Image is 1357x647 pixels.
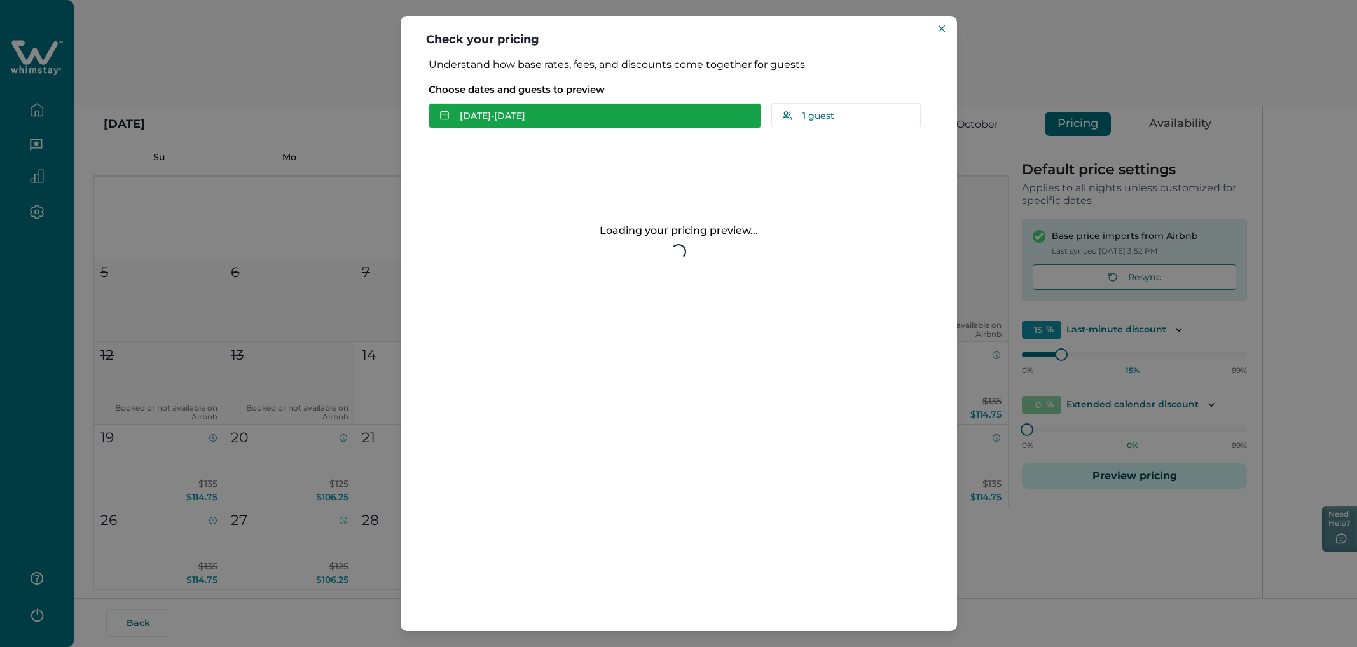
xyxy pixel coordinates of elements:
p: Choose dates and guests to preview [429,83,929,96]
button: 1 guest [771,103,921,128]
button: 1 guest [771,103,929,128]
button: [DATE]-[DATE] [429,103,761,128]
header: Check your pricing [401,16,957,58]
p: Loading your pricing preview... [600,224,758,237]
p: Understand how base rates, fees, and discounts come together for guests [429,58,929,71]
button: Close [934,21,949,36]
